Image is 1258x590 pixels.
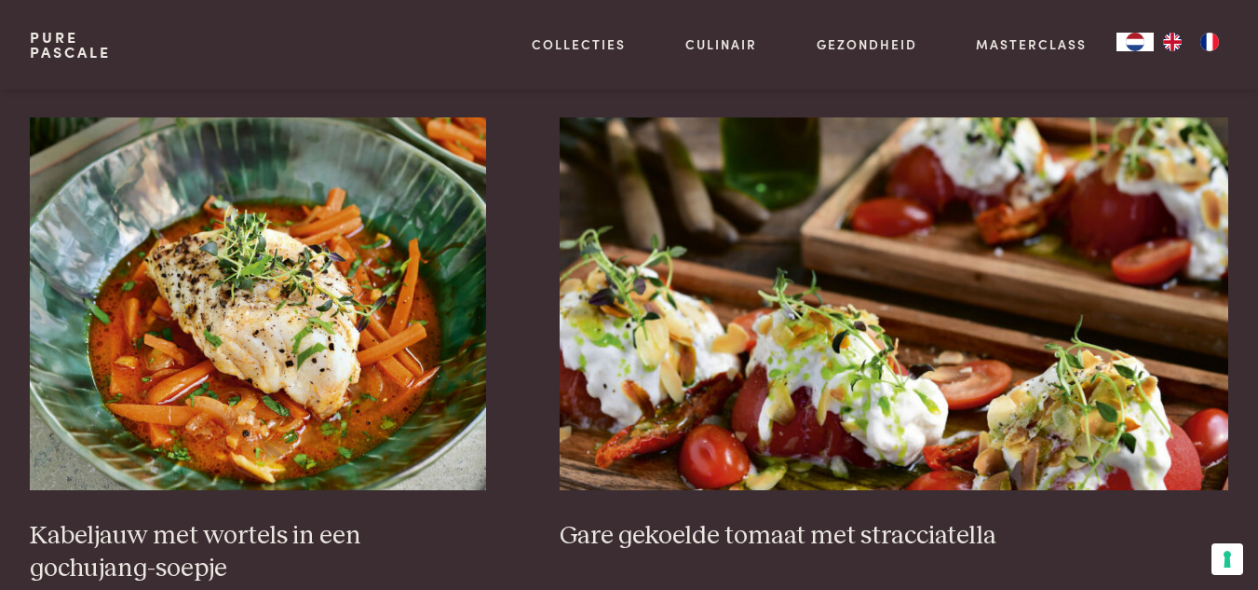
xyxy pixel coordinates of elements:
aside: Language selected: Nederlands [1116,33,1228,51]
a: Masterclass [976,34,1087,54]
a: PurePascale [30,30,111,60]
h3: Gare gekoelde tomaat met stracciatella [560,520,1228,553]
a: Kabeljauw met wortels in een gochujang-soepje Kabeljauw met wortels in een gochujang-soepje [30,117,486,584]
a: Culinair [685,34,757,54]
a: EN [1154,33,1191,51]
h3: Kabeljauw met wortels in een gochujang-soepje [30,520,486,584]
a: Gare gekoelde tomaat met stracciatella Gare gekoelde tomaat met stracciatella [560,117,1228,552]
button: Uw voorkeuren voor toestemming voor trackingtechnologieën [1211,543,1243,575]
a: Gezondheid [817,34,917,54]
a: NL [1116,33,1154,51]
a: Collecties [532,34,626,54]
a: FR [1191,33,1228,51]
img: Kabeljauw met wortels in een gochujang-soepje [30,117,486,490]
ul: Language list [1154,33,1228,51]
div: Language [1116,33,1154,51]
img: Gare gekoelde tomaat met stracciatella [560,117,1228,490]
